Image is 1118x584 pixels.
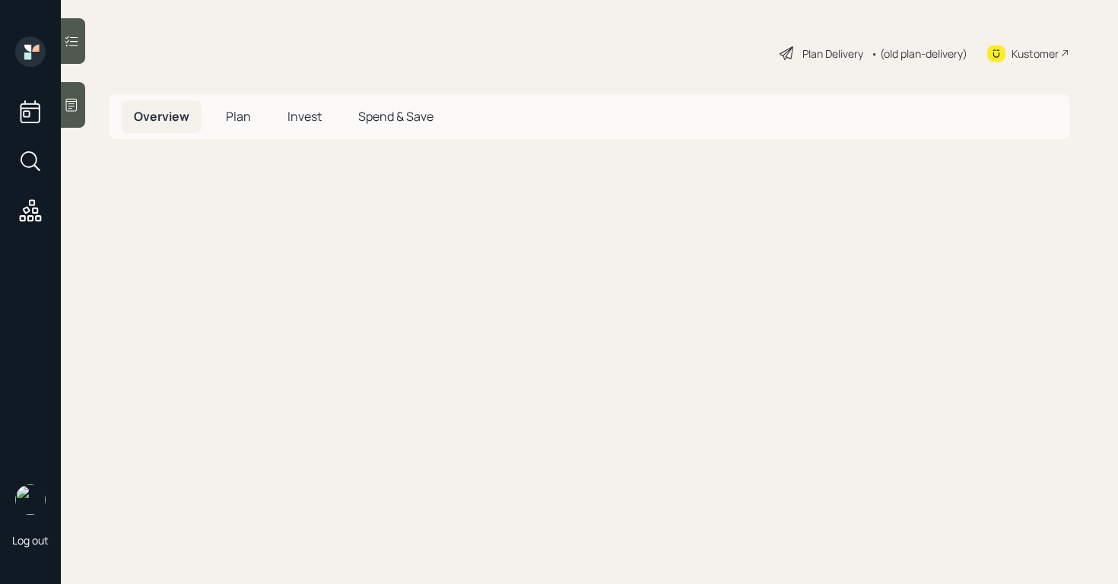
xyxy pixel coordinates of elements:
[12,533,49,547] div: Log out
[358,108,434,125] span: Spend & Save
[15,484,46,515] img: retirable_logo.png
[287,108,322,125] span: Invest
[802,46,863,62] div: Plan Delivery
[871,46,967,62] div: • (old plan-delivery)
[134,108,189,125] span: Overview
[226,108,251,125] span: Plan
[1012,46,1059,62] div: Kustomer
